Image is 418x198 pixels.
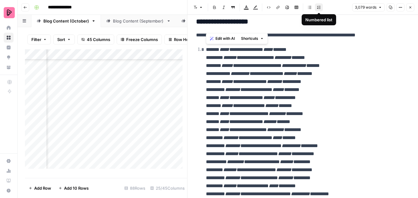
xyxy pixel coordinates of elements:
[4,33,14,43] a: Browse
[4,186,14,196] button: Help + Support
[101,15,176,27] a: Blog Content (September)
[4,62,14,72] a: Your Data
[53,35,75,44] button: Sort
[25,183,55,193] button: Add Row
[4,7,15,18] img: Preply Logo
[174,36,196,43] span: Row Height
[77,35,114,44] button: 45 Columns
[239,35,266,43] button: Shortcuts
[126,36,158,43] span: Freeze Columns
[4,156,14,166] a: Settings
[207,35,237,43] button: Edit with AI
[241,36,258,41] span: Shortcuts
[55,183,92,193] button: Add 10 Rows
[113,18,164,24] div: Blog Content (September)
[31,36,41,43] span: Filter
[4,166,14,176] a: Usage
[355,5,376,10] span: 3,079 words
[4,176,14,186] a: Learning Hub
[34,185,51,191] span: Add Row
[43,18,89,24] div: Blog Content (October)
[31,15,101,27] a: Blog Content (October)
[4,43,14,52] a: Insights
[64,185,89,191] span: Add 10 Rows
[176,15,227,27] a: Listicles - WIP
[4,52,14,62] a: Opportunities
[4,23,14,33] a: Home
[164,35,200,44] button: Row Height
[215,36,235,41] span: Edit with AI
[87,36,110,43] span: 45 Columns
[27,35,51,44] button: Filter
[117,35,162,44] button: Freeze Columns
[122,183,148,193] div: 88 Rows
[148,183,187,193] div: 25/45 Columns
[4,5,14,20] button: Workspace: Preply
[57,36,65,43] span: Sort
[352,3,385,11] button: 3,079 words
